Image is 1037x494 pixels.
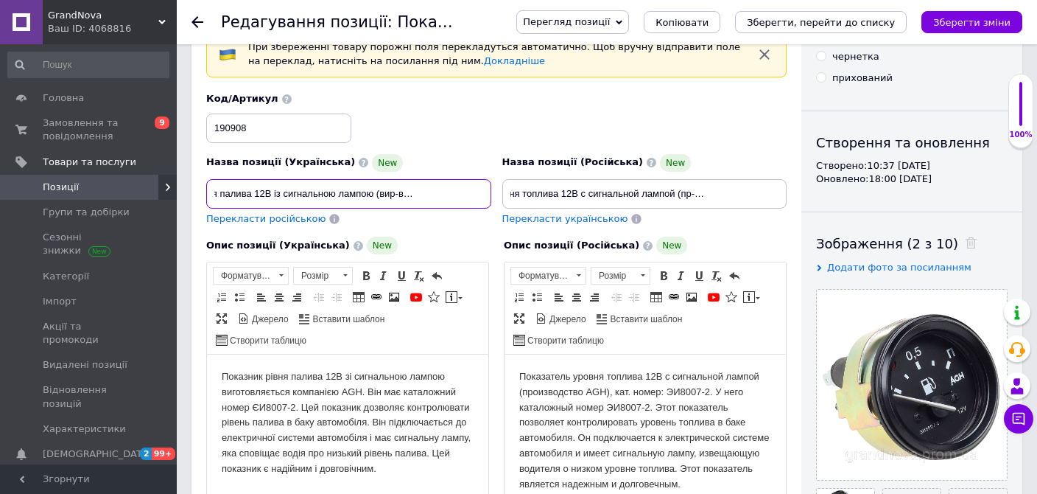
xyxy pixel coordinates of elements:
div: 100% Якість заповнення [1008,74,1033,148]
a: Жирний (Ctrl+B) [655,268,672,284]
span: Акції та промокоди [43,320,136,347]
a: Вставити/видалити маркований список [529,289,545,305]
span: Замовлення та повідомлення [43,116,136,143]
span: Джерело [547,313,586,326]
a: Видалити форматування [709,268,725,284]
a: Курсив (Ctrl+I) [376,268,392,284]
span: New [660,154,691,172]
a: Створити таблицю [511,332,606,348]
input: Наприклад, H&M жіноча сукня зелена 38 розмір вечірня максі з блискітками [502,179,787,209]
span: Позиції [43,181,79,194]
a: Джерело [236,310,291,327]
span: Вставити шаблон [608,313,683,326]
span: Форматування [511,268,572,284]
a: Таблиця [648,289,664,305]
a: По лівому краю [253,289,270,305]
img: :flag-ua: [219,46,236,63]
a: Повернути (Ctrl+Z) [726,268,742,284]
span: 99+ [152,448,176,460]
button: Чат з покупцем [1004,404,1033,434]
div: Оновлено: 18:00 [DATE] [816,173,1008,186]
a: Вставити/Редагувати посилання (Ctrl+L) [666,289,682,305]
a: Підкреслений (Ctrl+U) [393,268,409,284]
a: Вставити повідомлення [443,289,465,305]
a: Вставити іконку [426,289,442,305]
a: По лівому краю [551,289,567,305]
a: Таблиця [351,289,367,305]
span: Товари та послуги [43,156,136,169]
a: Створити таблицю [214,332,309,348]
a: Розмір [293,267,353,285]
span: Опис позиції (Українська) [206,240,350,251]
span: Перекласти російською [206,213,326,224]
div: Створення та оновлення [816,133,1008,152]
span: Відновлення позицій [43,383,136,410]
span: Видалені позиції [43,358,127,372]
div: прихований [832,72,893,85]
span: Розмір [591,268,636,284]
a: Розмір [591,267,650,285]
a: По правому краю [586,289,602,305]
span: GrandNova [48,9,158,22]
a: Вставити/Редагувати посилання (Ctrl+L) [368,289,384,305]
a: Форматування [510,267,586,285]
a: Зображення [386,289,402,305]
a: Підкреслений (Ctrl+U) [691,268,707,284]
span: Характеристики [43,422,126,436]
a: Джерело [533,310,588,327]
h1: Редагування позиції: Покажчик рівня палива 12В із сигнальною лампою (вир-во AGH) [221,13,924,31]
a: Вставити/видалити маркований список [231,289,247,305]
a: Вставити шаблон [594,310,685,327]
a: Жирний (Ctrl+B) [358,268,374,284]
span: При збереженні товару порожні поля перекладуться автоматично. Щоб вручну відправити поле на перек... [248,41,740,66]
span: Імпорт [43,295,77,308]
a: Максимізувати [511,310,527,327]
a: Вставити/видалити нумерований список [214,289,230,305]
a: Вставити повідомлення [741,289,762,305]
a: Зображення [683,289,700,305]
span: Групи та добірки [43,206,130,219]
a: По центру [271,289,287,305]
span: [DEMOGRAPHIC_DATA] [43,448,152,461]
span: Перекласти українською [502,213,628,224]
a: Форматування [213,267,289,285]
a: Вставити іконку [723,289,739,305]
span: New [372,154,403,172]
a: Додати відео з YouTube [408,289,424,305]
span: New [367,237,398,254]
span: Назва позиції (Російська) [502,156,644,167]
span: Створити таблицю [228,335,306,347]
button: Копіювати [644,11,720,33]
a: Повернути (Ctrl+Z) [429,268,445,284]
span: Вставити шаблон [311,313,385,326]
span: Код/Артикул [206,93,278,104]
a: Збільшити відступ [626,289,642,305]
a: Докладніше [484,55,545,66]
a: Максимізувати [214,310,230,327]
span: New [656,237,687,254]
a: По центру [569,289,585,305]
a: Вставити шаблон [297,310,387,327]
span: Сезонні знижки [43,231,136,257]
span: Копіювати [655,17,709,28]
div: Створено: 10:37 [DATE] [816,159,1008,173]
div: чернетка [832,50,879,63]
span: Перегляд позиції [523,16,610,27]
div: Повернутися назад [191,16,203,28]
span: 9 [155,116,169,129]
a: Курсив (Ctrl+I) [673,268,689,284]
button: Зберегти, перейти до списку [735,11,907,33]
i: Зберегти, перейти до списку [747,17,895,28]
span: Форматування [214,268,274,284]
span: Розмір [294,268,338,284]
span: 2 [140,448,152,460]
span: Назва позиції (Українська) [206,156,355,167]
div: Зображення (2 з 10) [816,234,1008,253]
input: Пошук [7,52,169,78]
a: По правому краю [289,289,305,305]
i: Зберегти зміни [933,17,1010,28]
a: Вставити/видалити нумерований список [511,289,527,305]
span: Додати фото за посиланням [827,262,971,273]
